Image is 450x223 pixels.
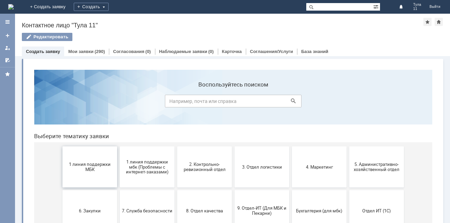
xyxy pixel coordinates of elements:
span: 6. Закупки [36,144,86,149]
a: Создать заявку [2,30,13,41]
div: (290) [95,49,105,54]
span: Отдел-ИТ (Битрикс24 и CRM) [36,185,86,195]
span: Тула [413,3,421,7]
div: (0) [145,49,151,54]
button: 9. Отдел-ИТ (Для МБК и Пекарни) [206,126,261,167]
span: 1 линия поддержки МБК [36,97,86,108]
div: Сделать домашней страницей [435,18,443,26]
button: 2. Контрольно-ревизионный отдел [149,82,203,123]
button: 5. Административно-хозяйственный отдел [321,82,375,123]
button: 7. Служба безопасности [91,126,146,167]
label: Воспользуйтесь поиском [136,17,273,24]
button: Отдел-ИТ (Битрикс24 и CRM) [34,170,88,211]
div: (0) [208,49,214,54]
span: 7. Служба безопасности [93,144,144,149]
span: 9. Отдел-ИТ (Для МБК и Пекарни) [208,141,258,152]
span: 2. Контрольно-ревизионный отдел [151,97,201,108]
span: Бухгалтерия (для мбк) [265,144,316,149]
span: Франчайзинг [208,187,258,193]
a: Согласования [113,49,144,54]
span: 1 линия поддержки мбк (Проблемы с интернет-заказами) [93,95,144,110]
span: 11 [413,7,421,11]
a: Мои заявки [68,49,94,54]
a: Карточка [222,49,242,54]
span: [PERSON_NAME]. Услуги ИТ для МБК (оформляет L1) [323,182,373,198]
a: Соглашения/Услуги [250,49,293,54]
span: Это соглашение не активно! [265,185,316,195]
a: Мои согласования [2,55,13,66]
span: 4. Маркетинг [265,100,316,105]
button: 1 линия поддержки мбк (Проблемы с интернет-заказами) [91,82,146,123]
header: Выберите тематику заявки [5,68,404,75]
div: Создать [74,3,109,11]
span: 8. Отдел качества [151,144,201,149]
a: Мои заявки [2,42,13,53]
button: 1 линия поддержки МБК [34,82,88,123]
span: 3. Отдел логистики [208,100,258,105]
span: Отдел ИТ (1С) [323,144,373,149]
button: 4. Маркетинг [263,82,318,123]
div: Контактное лицо "Тула 11" [22,22,423,29]
button: Отдел-ИТ (Офис) [91,170,146,211]
span: Расширенный поиск [373,3,380,10]
a: Наблюдаемые заявки [159,49,207,54]
button: Франчайзинг [206,170,261,211]
button: 6. Закупки [34,126,88,167]
span: Финансовый отдел [151,187,201,193]
button: 8. Отдел качества [149,126,203,167]
a: База знаний [301,49,328,54]
span: 5. Административно-хозяйственный отдел [323,97,373,108]
input: Например, почта или справка [136,30,273,43]
button: [PERSON_NAME]. Услуги ИТ для МБК (оформляет L1) [321,170,375,211]
span: Отдел-ИТ (Офис) [93,187,144,193]
button: Бухгалтерия (для мбк) [263,126,318,167]
a: Перейти на домашнюю страницу [8,4,14,10]
button: 3. Отдел логистики [206,82,261,123]
button: Финансовый отдел [149,170,203,211]
div: Добавить в избранное [423,18,432,26]
a: Создать заявку [26,49,60,54]
button: Это соглашение не активно! [263,170,318,211]
img: logo [8,4,14,10]
button: Отдел ИТ (1С) [321,126,375,167]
